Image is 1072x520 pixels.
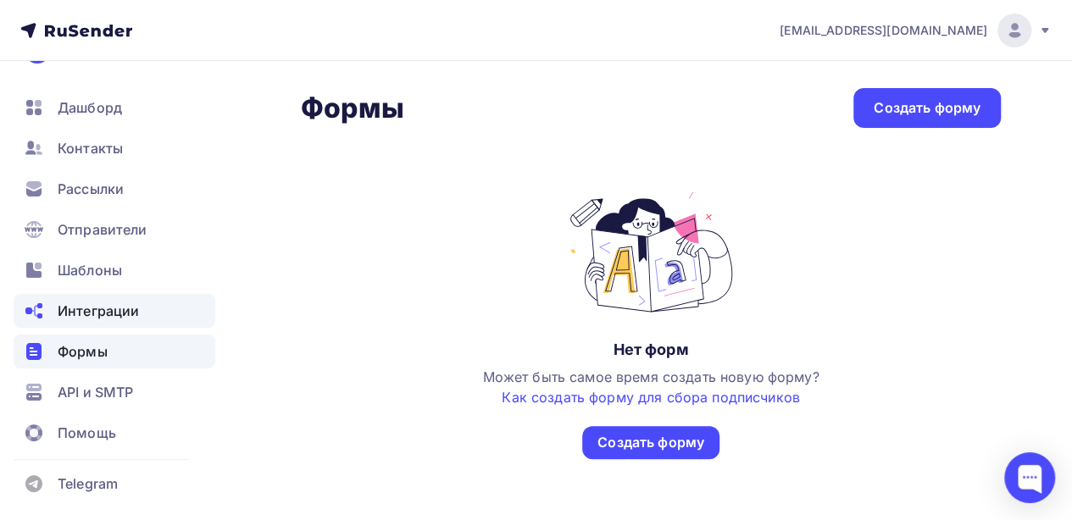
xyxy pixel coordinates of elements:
[14,91,215,124] a: Дашборд
[58,341,108,362] span: Формы
[502,389,799,406] a: Как создать форму для сбора подписчиков
[780,14,1052,47] a: [EMAIL_ADDRESS][DOMAIN_NAME]
[780,22,987,39] span: [EMAIL_ADDRESS][DOMAIN_NAME]
[58,138,123,158] span: Контакты
[58,423,116,443] span: Помощь
[482,368,819,406] span: Может быть самое время создать новую форму?
[58,382,133,402] span: API и SMTP
[58,219,147,240] span: Отправители
[14,172,215,206] a: Рассылки
[301,91,404,125] h2: Формы
[597,433,704,452] div: Создать форму
[58,97,122,118] span: Дашборд
[58,473,118,494] span: Telegram
[58,260,122,280] span: Шаблоны
[14,253,215,287] a: Шаблоны
[14,213,215,246] a: Отправители
[874,98,980,118] div: Создать форму
[14,335,215,368] a: Формы
[58,179,124,199] span: Рассылки
[14,131,215,165] a: Контакты
[58,301,139,321] span: Интеграции
[613,340,688,360] div: Нет форм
